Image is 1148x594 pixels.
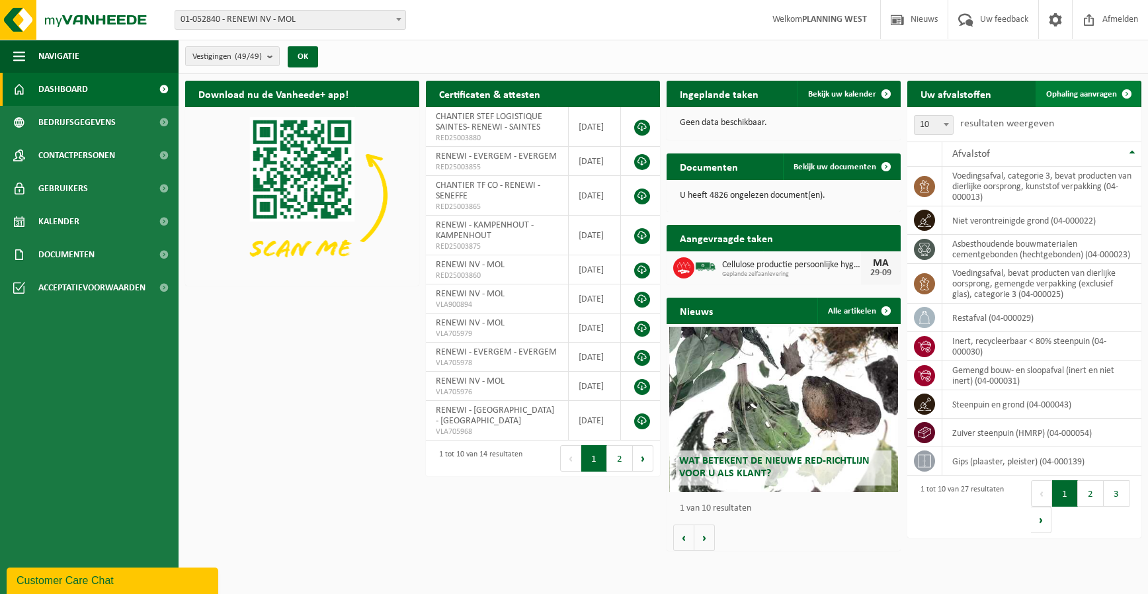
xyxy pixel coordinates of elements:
td: [DATE] [569,147,621,176]
span: RENEWI NV - MOL [436,289,505,299]
button: Previous [560,445,581,472]
img: BL-SO-LV [694,255,717,278]
button: 1 [581,445,607,472]
label: resultaten weergeven [960,118,1054,129]
button: Previous [1031,480,1052,507]
div: 1 tot 10 van 14 resultaten [432,444,522,473]
td: [DATE] [569,176,621,216]
button: Volgende [694,525,715,551]
button: Next [633,445,653,472]
span: RED25003865 [436,202,558,212]
span: RED25003860 [436,271,558,281]
h2: Certificaten & attesten [426,81,553,106]
span: Contactpersonen [38,139,115,172]
p: U heeft 4826 ongelezen document(en). [680,191,887,200]
span: Dashboard [38,73,88,106]
div: 1 tot 10 van 27 resultaten [914,479,1004,534]
h2: Ingeplande taken [667,81,772,106]
span: RENEWI NV - MOL [436,376,505,386]
button: 3 [1104,480,1129,507]
iframe: chat widget [7,565,221,594]
span: RENEWI NV - MOL [436,318,505,328]
td: [DATE] [569,314,621,343]
td: [DATE] [569,284,621,314]
span: Vestigingen [192,47,262,67]
count: (49/49) [235,52,262,61]
span: Gebruikers [38,172,88,205]
span: Acceptatievoorwaarden [38,271,145,304]
span: Bekijk uw documenten [794,163,876,171]
p: 1 van 10 resultaten [680,504,894,513]
td: steenpuin en grond (04-000043) [942,390,1141,419]
td: gips (plaaster, pleister) (04-000139) [942,447,1141,476]
td: [DATE] [569,343,621,372]
span: RED25003875 [436,241,558,252]
span: 01-052840 - RENEWI NV - MOL [175,11,405,29]
p: Geen data beschikbaar. [680,118,887,128]
h2: Uw afvalstoffen [907,81,1004,106]
span: Geplande zelfaanlevering [722,271,861,278]
span: VLA705976 [436,387,558,398]
a: Bekijk uw documenten [783,153,899,180]
a: Alle artikelen [817,298,899,324]
td: restafval (04-000029) [942,304,1141,332]
span: VLA900894 [436,300,558,310]
span: VLA705979 [436,329,558,339]
td: [DATE] [569,107,621,147]
span: VLA705968 [436,427,558,437]
span: Kalender [38,205,79,238]
span: RENEWI NV - MOL [436,260,505,270]
td: gemengd bouw- en sloopafval (inert en niet inert) (04-000031) [942,361,1141,390]
h2: Download nu de Vanheede+ app! [185,81,362,106]
td: voedingsafval, bevat producten van dierlijke oorsprong, gemengde verpakking (exclusief glas), cat... [942,264,1141,304]
span: Documenten [38,238,95,271]
button: 2 [1078,480,1104,507]
button: 2 [607,445,633,472]
td: [DATE] [569,372,621,401]
span: CHANTIER STEF LOGISTIQUE SAINTES- RENEWI - SAINTES [436,112,542,132]
td: inert, recycleerbaar < 80% steenpuin (04-000030) [942,332,1141,361]
span: CHANTIER TF CO - RENEWI - SENEFFE [436,181,540,201]
span: RENEWI - EVERGEM - EVERGEM [436,347,557,357]
a: Wat betekent de nieuwe RED-richtlijn voor u als klant? [669,327,899,492]
span: RENEWI - [GEOGRAPHIC_DATA] - [GEOGRAPHIC_DATA] [436,405,554,426]
button: 1 [1052,480,1078,507]
td: asbesthoudende bouwmaterialen cementgebonden (hechtgebonden) (04-000023) [942,235,1141,264]
span: Wat betekent de nieuwe RED-richtlijn voor u als klant? [679,456,870,479]
span: RED25003855 [436,162,558,173]
div: 29-09 [868,269,894,278]
h2: Documenten [667,153,751,179]
div: MA [868,258,894,269]
span: RED25003880 [436,133,558,144]
span: Bekijk uw kalender [808,90,876,99]
td: niet verontreinigde grond (04-000022) [942,206,1141,235]
a: Bekijk uw kalender [798,81,899,107]
span: RENEWI - EVERGEM - EVERGEM [436,151,557,161]
td: [DATE] [569,401,621,441]
strong: PLANNING WEST [802,15,867,24]
span: Ophaling aanvragen [1046,90,1117,99]
button: Vorige [673,525,694,551]
img: Download de VHEPlus App [185,107,419,283]
span: 10 [914,115,954,135]
button: Next [1031,507,1051,533]
span: 01-052840 - RENEWI NV - MOL [175,10,406,30]
button: Vestigingen(49/49) [185,46,280,66]
td: zuiver steenpuin (HMRP) (04-000054) [942,419,1141,447]
h2: Aangevraagde taken [667,225,786,251]
td: [DATE] [569,255,621,284]
span: Cellulose productie persoonlijke hygiene (cr) [722,260,861,271]
h2: Nieuws [667,298,726,323]
span: 10 [915,116,953,134]
span: Navigatie [38,40,79,73]
span: RENEWI - KAMPENHOUT - KAMPENHOUT [436,220,534,241]
span: Afvalstof [952,149,990,159]
button: OK [288,46,318,67]
span: Bedrijfsgegevens [38,106,116,139]
span: VLA705978 [436,358,558,368]
a: Ophaling aanvragen [1036,81,1140,107]
td: [DATE] [569,216,621,255]
td: voedingsafval, categorie 3, bevat producten van dierlijke oorsprong, kunststof verpakking (04-000... [942,167,1141,206]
